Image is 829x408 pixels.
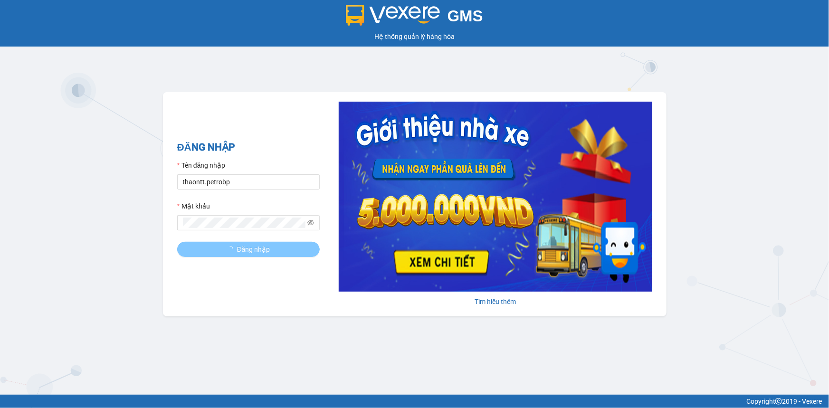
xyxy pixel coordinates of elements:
[448,7,483,25] span: GMS
[237,244,270,255] span: Đăng nhập
[339,296,652,307] div: Tìm hiểu thêm
[775,398,782,405] span: copyright
[177,201,210,211] label: Mật khẩu
[183,218,305,228] input: Mật khẩu
[2,31,827,42] div: Hệ thống quản lý hàng hóa
[346,5,440,26] img: logo 2
[7,396,822,407] div: Copyright 2019 - Vexere
[177,160,226,171] label: Tên đăng nhập
[346,14,483,22] a: GMS
[177,140,320,155] h2: ĐĂNG NHẬP
[227,246,237,253] span: loading
[307,219,314,226] span: eye-invisible
[339,102,652,292] img: banner-0
[177,242,320,257] button: Đăng nhập
[177,174,320,190] input: Tên đăng nhập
